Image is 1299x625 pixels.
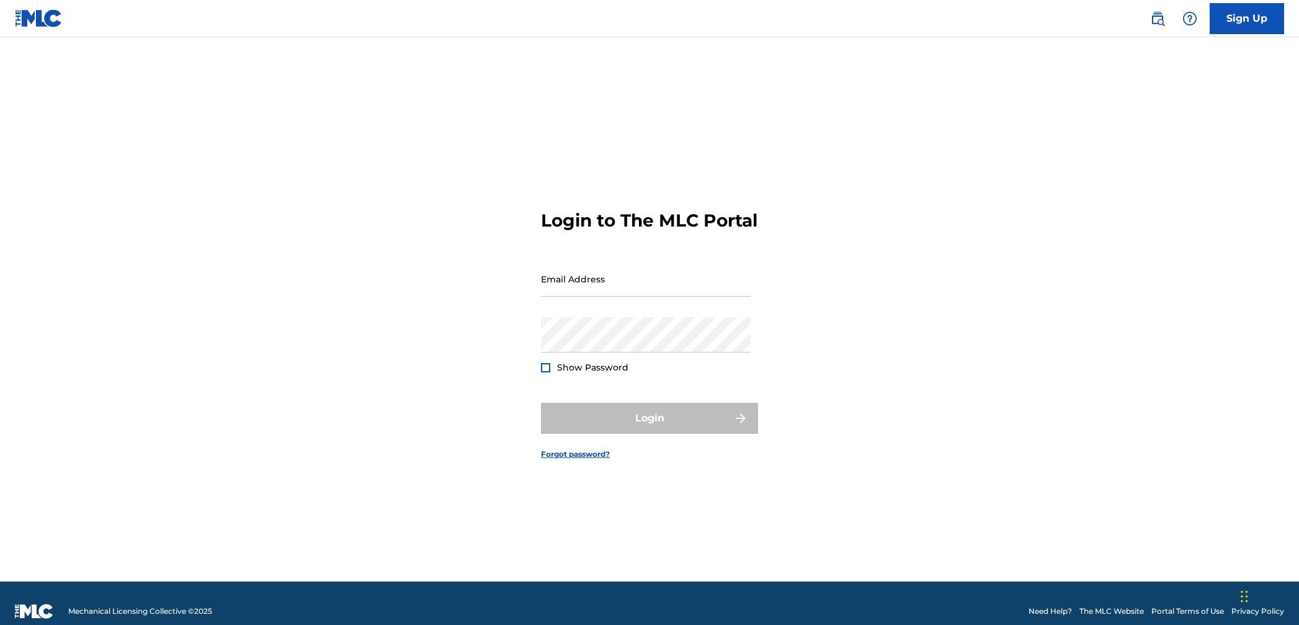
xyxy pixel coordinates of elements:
img: logo [15,604,53,619]
a: Public Search [1145,6,1170,31]
a: The MLC Website [1079,606,1144,617]
a: Privacy Policy [1231,606,1284,617]
img: help [1182,11,1197,26]
span: Mechanical Licensing Collective © 2025 [68,606,212,617]
a: Sign Up [1210,3,1284,34]
h3: Login to The MLC Portal [541,210,757,232]
span: Show Password [557,362,628,373]
div: Drag [1241,578,1248,615]
a: Need Help? [1029,606,1072,617]
a: Portal Terms of Use [1151,606,1224,617]
iframe: Chat Widget [1237,565,1299,625]
div: Help [1177,6,1202,31]
img: search [1150,11,1165,26]
a: Forgot password? [541,449,610,460]
img: MLC Logo [15,9,63,27]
